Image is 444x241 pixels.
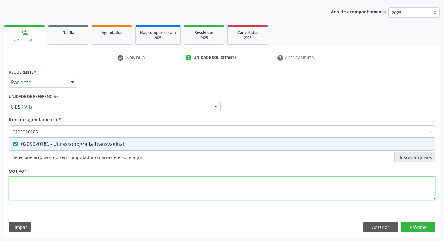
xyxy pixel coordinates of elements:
[140,30,176,35] span: Não compareceram
[11,79,64,85] span: Paciente
[9,167,26,176] label: Motivo
[193,55,236,60] div: Unidade solicitante
[189,36,220,40] div: 2025
[232,36,263,40] div: 2025
[140,36,176,40] div: 2025
[9,222,31,232] button: Limpar
[11,104,208,110] span: UBSF Vila
[21,29,28,36] div: person_add
[62,30,74,35] span: Na fila
[9,67,36,77] label: Requerente
[9,92,58,102] label: Unidade de referência
[9,117,57,123] span: Item de agendamento
[102,30,122,35] span: Agendados
[401,222,435,232] button: Próximo
[13,142,431,147] div: 0205020186 - Ultrassonografia Transvaginal
[13,125,425,138] input: Buscar por procedimentos
[186,55,191,60] div: 2
[9,37,41,42] div: Nova marcação
[194,30,214,35] span: Resolvidos
[331,7,386,15] p: Ano de acompanhamento
[363,222,398,232] button: Anterior
[237,30,258,35] span: Cancelados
